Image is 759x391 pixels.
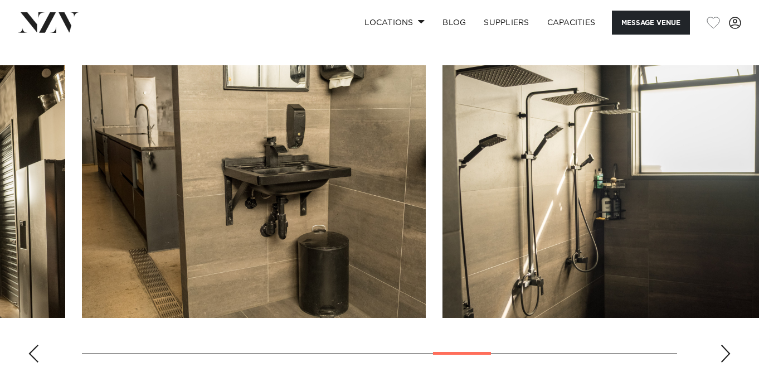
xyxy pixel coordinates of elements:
[356,11,434,35] a: Locations
[18,12,79,32] img: nzv-logo.png
[475,11,538,35] a: SUPPLIERS
[82,65,426,318] swiper-slide: 11 / 17
[538,11,605,35] a: Capacities
[434,11,475,35] a: BLOG
[612,11,690,35] button: Message Venue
